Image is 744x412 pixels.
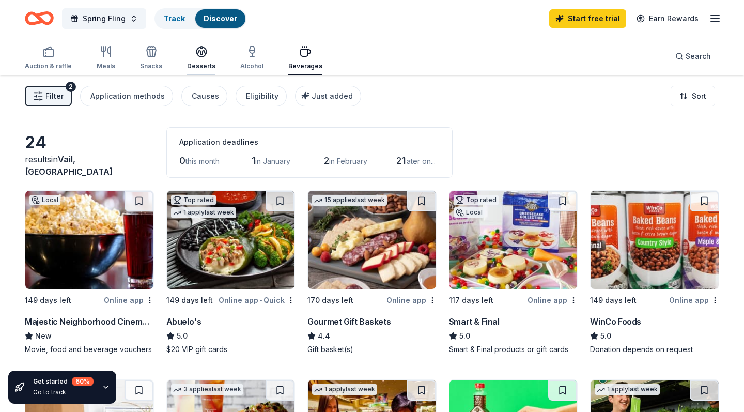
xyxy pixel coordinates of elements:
[179,155,185,166] span: 0
[308,191,436,289] img: Image for Gourmet Gift Baskets
[686,50,711,63] span: Search
[35,330,52,342] span: New
[171,195,216,205] div: Top rated
[25,191,153,289] img: Image for Majestic Neighborhood Cinema Grill
[25,86,72,106] button: Filter2
[312,91,353,100] span: Just added
[25,6,54,30] a: Home
[83,12,126,25] span: Spring Fling
[166,344,296,355] div: $20 VIP gift cards
[25,344,154,355] div: Movie, food and beverage vouchers
[449,315,500,328] div: Smart & Final
[295,86,361,106] button: Just added
[307,344,437,355] div: Gift basket(s)
[25,154,113,177] span: in
[171,207,236,218] div: 1 apply last week
[671,86,715,106] button: Sort
[312,384,377,395] div: 1 apply last week
[405,157,436,165] span: later on...
[25,41,72,75] button: Auction & raffle
[219,294,295,307] div: Online app Quick
[192,90,219,102] div: Causes
[45,90,64,102] span: Filter
[240,62,263,70] div: Alcohol
[164,14,185,23] a: Track
[600,330,611,342] span: 5.0
[90,90,165,102] div: Application methods
[449,190,578,355] a: Image for Smart & FinalTop ratedLocal117 days leftOnline appSmart & Final5.0Smart & Final product...
[667,46,719,67] button: Search
[66,82,76,92] div: 2
[307,294,353,307] div: 170 days left
[318,330,330,342] span: 4.4
[590,315,641,328] div: WinCo Foods
[25,132,154,153] div: 24
[240,41,263,75] button: Alcohol
[166,315,202,328] div: Abuelo's
[185,157,220,165] span: this month
[25,62,72,70] div: Auction & raffle
[104,294,154,307] div: Online app
[288,62,322,70] div: Beverages
[25,153,154,178] div: results
[166,190,296,355] a: Image for Abuelo's Top rated1 applylast week149 days leftOnline app•QuickAbuelo's5.0$20 VIP gift ...
[33,377,94,386] div: Get started
[246,90,278,102] div: Eligibility
[549,9,626,28] a: Start free trial
[255,157,290,165] span: in January
[97,41,115,75] button: Meals
[187,41,215,75] button: Desserts
[97,62,115,70] div: Meals
[72,377,94,386] div: 60 %
[177,330,188,342] span: 5.0
[236,86,287,106] button: Eligibility
[449,344,578,355] div: Smart & Final products or gift cards
[260,296,262,304] span: •
[595,384,660,395] div: 1 apply last week
[204,14,237,23] a: Discover
[25,154,113,177] span: Vail, [GEOGRAPHIC_DATA]
[590,294,637,307] div: 149 days left
[171,384,243,395] div: 3 applies last week
[669,294,719,307] div: Online app
[307,315,391,328] div: Gourmet Gift Baskets
[252,155,255,166] span: 1
[288,41,322,75] button: Beverages
[33,388,94,396] div: Go to track
[692,90,706,102] span: Sort
[307,190,437,355] a: Image for Gourmet Gift Baskets15 applieslast week170 days leftOnline appGourmet Gift Baskets4.4Gi...
[396,155,405,166] span: 21
[167,191,295,289] img: Image for Abuelo's
[25,294,71,307] div: 149 days left
[25,190,154,355] a: Image for Majestic Neighborhood Cinema GrillLocal149 days leftOnline appMajestic Neighborhood Cin...
[154,8,246,29] button: TrackDiscover
[166,294,213,307] div: 149 days left
[528,294,578,307] div: Online app
[591,191,719,289] img: Image for WinCo Foods
[312,195,387,206] div: 15 applies last week
[329,157,367,165] span: in February
[450,191,578,289] img: Image for Smart & Final
[25,315,154,328] div: Majestic Neighborhood Cinema Grill
[449,294,493,307] div: 117 days left
[590,190,719,355] a: Image for WinCo Foods149 days leftOnline appWinCo Foods5.0Donation depends on request
[590,344,719,355] div: Donation depends on request
[454,207,485,218] div: Local
[181,86,227,106] button: Causes
[140,62,162,70] div: Snacks
[62,8,146,29] button: Spring Fling
[187,62,215,70] div: Desserts
[454,195,499,205] div: Top rated
[386,294,437,307] div: Online app
[29,195,60,205] div: Local
[179,136,440,148] div: Application deadlines
[324,155,329,166] span: 2
[80,86,173,106] button: Application methods
[140,41,162,75] button: Snacks
[459,330,470,342] span: 5.0
[630,9,705,28] a: Earn Rewards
